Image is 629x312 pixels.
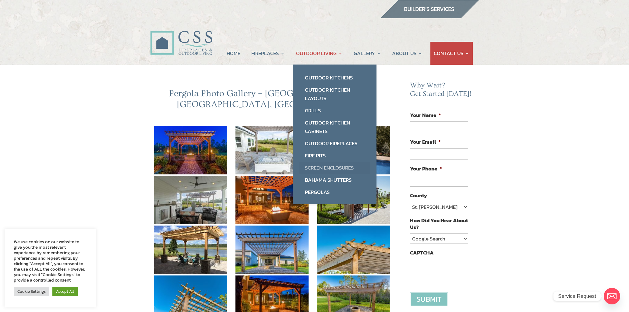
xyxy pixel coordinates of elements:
img: 9 [317,226,390,274]
a: Outdoor Kitchen Cabinets [299,117,370,137]
label: How Did You Hear About Us? [410,217,468,230]
a: Outdoor Kitchen Layouts [299,84,370,104]
a: ABOUT US [392,42,422,65]
a: Email [604,288,620,304]
img: 5 [235,176,309,224]
a: Cookie Settings [14,287,49,296]
a: builder services construction supply [380,12,479,20]
input: Submit [410,293,448,306]
label: Your Phone [410,165,442,172]
a: Outdoor Kitchens [299,72,370,84]
img: 4 [154,176,227,224]
img: CSS Fireplaces & Outdoor Living (Formerly Construction Solutions & Supply)- Jacksonville Ormond B... [150,14,212,58]
a: CONTACT US [434,42,469,65]
label: Your Email [410,138,441,145]
h2: Why Wait? Get Started [DATE]! [410,81,473,101]
iframe: reCAPTCHA [410,259,503,283]
img: 2 [235,126,309,174]
a: Bahama Shutters [299,174,370,186]
a: OUTDOOR LIVING [296,42,343,65]
img: 7 [154,226,227,274]
div: We use cookies on our website to give you the most relevant experience by remembering your prefer... [14,239,87,283]
a: GALLERY [354,42,381,65]
h2: Pergola Photo Gallery – [GEOGRAPHIC_DATA] and [GEOGRAPHIC_DATA], [GEOGRAPHIC_DATA] [150,88,394,113]
a: HOME [227,42,240,65]
a: Accept All [52,287,78,296]
a: Fire Pits [299,149,370,162]
a: Pergolas [299,186,370,198]
img: 8 [235,226,309,274]
a: Grills [299,104,370,117]
label: County [410,192,427,199]
a: Outdoor Fireplaces [299,137,370,149]
img: 1 [154,126,227,174]
a: Screen Enclosures [299,162,370,174]
a: FIREPLACES [251,42,285,65]
label: CAPTCHA [410,249,434,256]
label: Your Name [410,112,441,118]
